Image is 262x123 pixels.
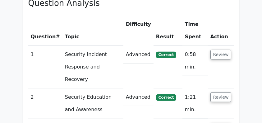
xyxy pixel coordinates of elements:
td: Advanced [123,88,154,106]
th: Time Spent [182,16,208,46]
th: Topic [62,16,123,46]
td: Security Incident Response and Recovery [62,46,123,88]
td: Advanced [123,46,154,64]
span: Correct [156,52,176,58]
td: 0:58 min. [182,46,208,76]
th: # [28,16,62,46]
button: Review [210,50,232,59]
td: 1 [28,46,62,88]
th: Result [154,16,182,46]
td: 2 [28,88,62,119]
td: 1:21 min. [182,88,208,119]
span: Correct [156,94,176,101]
td: Security Education and Awareness [62,88,123,119]
button: Review [210,92,232,102]
th: Difficulty [123,16,154,33]
th: Action [208,16,234,46]
span: Question [31,34,56,40]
